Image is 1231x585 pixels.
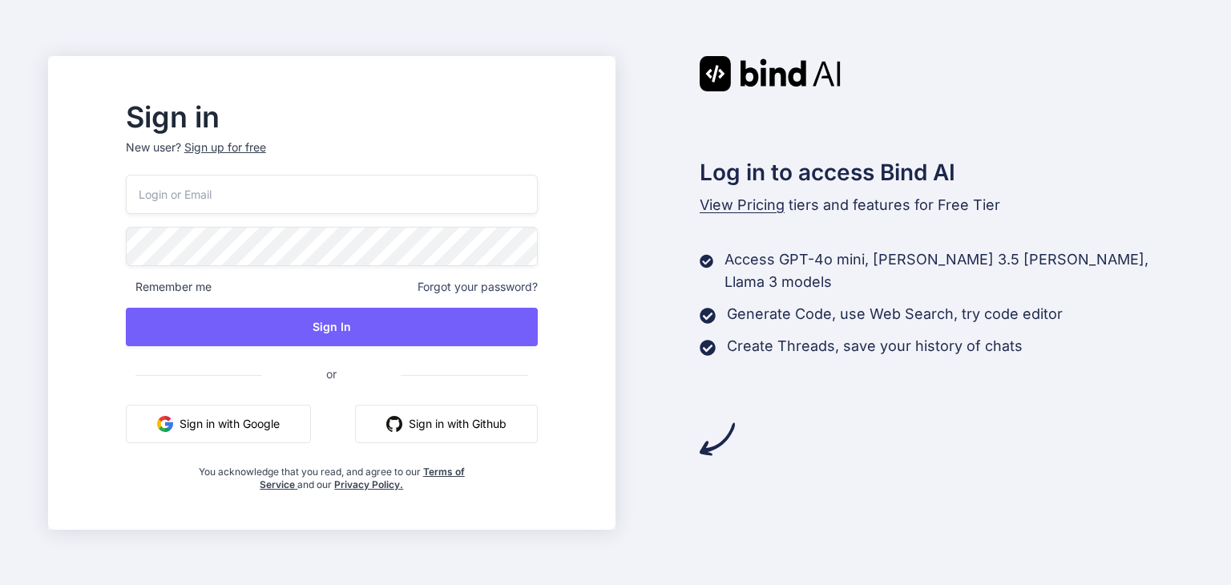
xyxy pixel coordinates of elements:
p: New user? [126,139,538,175]
span: View Pricing [700,196,785,213]
button: Sign in with Github [355,405,538,443]
div: Sign up for free [184,139,266,155]
span: Forgot your password? [418,279,538,295]
img: Bind AI logo [700,56,841,91]
p: Access GPT-4o mini, [PERSON_NAME] 3.5 [PERSON_NAME], Llama 3 models [724,248,1183,293]
h2: Log in to access Bind AI [700,155,1184,189]
p: Create Threads, save your history of chats [727,335,1023,357]
button: Sign in with Google [126,405,311,443]
img: google [157,416,173,432]
a: Privacy Policy. [334,478,403,490]
p: Generate Code, use Web Search, try code editor [727,303,1063,325]
h2: Sign in [126,104,538,130]
img: github [386,416,402,432]
input: Login or Email [126,175,538,214]
div: You acknowledge that you read, and agree to our and our [194,456,469,491]
span: or [262,354,401,393]
span: Remember me [126,279,212,295]
p: tiers and features for Free Tier [700,194,1184,216]
button: Sign In [126,308,538,346]
a: Terms of Service [260,466,465,490]
img: arrow [700,422,735,457]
